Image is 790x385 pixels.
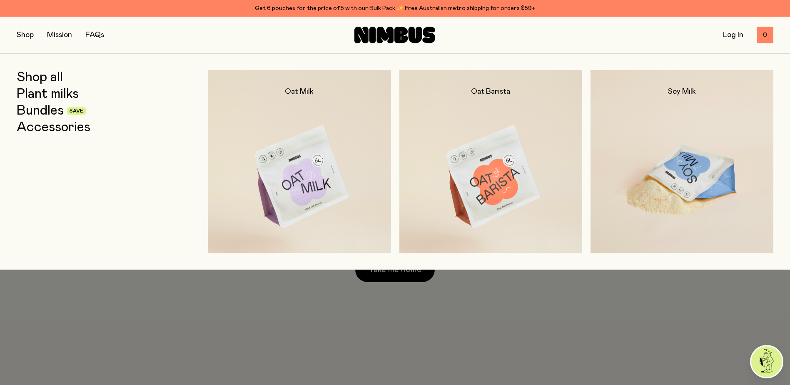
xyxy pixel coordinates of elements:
[70,109,83,114] span: Save
[471,87,510,97] h2: Oat Barista
[17,87,79,102] a: Plant milks
[17,103,64,118] a: Bundles
[17,3,773,13] div: Get 6 pouches for the price of 5 with our Bulk Pack ✨ Free Australian metro shipping for orders $59+
[399,70,582,253] a: Oat Barista
[85,31,104,39] a: FAQs
[47,31,72,39] a: Mission
[751,346,782,377] img: agent
[17,120,90,135] a: Accessories
[668,87,696,97] h2: Soy Milk
[757,27,773,43] button: 0
[723,31,743,39] a: Log In
[208,70,391,253] a: Oat Milk
[285,87,314,97] h2: Oat Milk
[591,70,773,253] a: Soy Milk
[17,70,63,85] a: Shop all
